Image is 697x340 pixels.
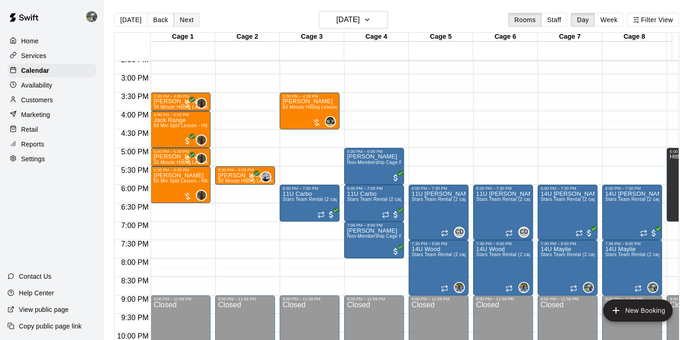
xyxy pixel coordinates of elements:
[196,98,207,109] div: Mike Thatcher
[605,241,659,246] div: 7:30 PM – 9:00 PM
[7,93,96,107] a: Customers
[603,299,673,322] button: add
[183,136,192,146] span: All customers have paid
[7,152,96,166] a: Settings
[540,241,595,246] div: 7:30 PM – 9:00 PM
[473,33,538,41] div: Cage 6
[21,51,47,60] p: Services
[282,94,337,99] div: 3:30 PM – 4:30 PM
[151,148,211,166] div: 5:00 PM – 5:30 PM: Jax Butler
[282,297,337,301] div: 9:00 PM – 11:59 PM
[147,13,174,27] button: Back
[197,154,206,163] img: Mike Thatcher
[336,13,360,26] h6: [DATE]
[605,197,668,202] span: Stars Team Rental (2 cages)
[21,154,45,164] p: Settings
[585,229,594,238] span: All customers have paid
[391,173,400,182] span: All customers have paid
[327,210,336,219] span: All customers have paid
[538,185,597,240] div: 6:00 PM – 7:30 PM: 14U Shepard
[218,168,272,172] div: 5:30 PM – 6:00 PM
[153,160,208,165] span: 30 Minute Hitting Lesson
[119,166,151,174] span: 5:30 PM
[19,288,54,298] p: Help Center
[540,297,595,301] div: 9:00 PM – 11:59 PM
[199,135,207,146] span: Mike Thatcher
[7,108,96,122] div: Marketing
[196,153,207,164] div: Mike Thatcher
[119,314,151,322] span: 9:30 PM
[282,186,337,191] div: 6:00 PM – 7:00 PM
[153,105,208,110] span: 30 Minute Hitting Lesson
[602,33,667,41] div: Cage 8
[19,322,82,331] p: Copy public page link
[21,81,53,90] p: Availability
[183,155,192,164] span: All customers have paid
[583,282,594,293] div: Ryan Maylie
[114,13,147,27] button: [DATE]
[519,283,528,292] img: Derek Wood
[21,110,50,119] p: Marketing
[575,229,583,237] span: Recurring event
[119,240,151,248] span: 7:30 PM
[409,240,469,295] div: 7:30 PM – 9:00 PM: 14U Wood
[119,185,151,193] span: 6:00 PM
[153,297,208,301] div: 9:00 PM – 11:59 PM
[344,222,404,258] div: 7:00 PM – 8:00 PM: Taylor Garci
[197,135,206,145] img: Mike Thatcher
[518,227,529,238] div: Carter Davis
[540,186,595,191] div: 6:00 PM – 7:30 PM
[411,186,466,191] div: 6:00 PM – 7:30 PM
[218,178,272,183] span: 30 Minute Hitting Lesson
[153,94,208,99] div: 3:30 PM – 4:00 PM
[441,285,448,292] span: Recurring event
[347,186,401,191] div: 6:00 PM – 7:00 PM
[538,240,597,295] div: 7:30 PM – 9:00 PM: 14U Maylie
[86,11,97,22] img: Ryan Maylie
[325,116,336,127] div: Kendall Bentley
[218,297,272,301] div: 9:00 PM – 11:59 PM
[505,229,513,237] span: Recurring event
[571,13,595,27] button: Day
[648,283,657,292] img: Ryan Maylie
[391,210,400,219] span: All customers have paid
[651,282,658,293] span: Ryan Maylie
[151,93,211,111] div: 3:30 PM – 4:00 PM: Noah Basile
[21,95,53,105] p: Customers
[183,100,192,109] span: All customers have paid
[153,168,208,172] div: 5:30 PM – 6:30 PM
[326,117,335,126] img: Kendall Bentley
[473,240,533,295] div: 7:30 PM – 9:00 PM: 14U Wood
[457,227,465,238] span: Carter Davis
[84,7,104,26] div: Ryan Maylie
[21,140,44,149] p: Reports
[476,252,539,257] span: Stars Team Rental (2 cages)
[455,228,463,237] span: CD
[454,227,465,238] div: Carter Davis
[649,229,658,238] span: All customers have paid
[382,211,389,218] span: Recurring event
[594,13,623,27] button: Week
[197,99,206,108] img: Mike Thatcher
[344,33,409,41] div: Cage 4
[261,172,270,182] img: Wells Jones
[196,190,207,201] div: Mike Thatcher
[199,190,207,201] span: Mike Thatcher
[7,123,96,136] div: Retail
[476,241,530,246] div: 7:30 PM – 9:00 PM
[602,185,662,240] div: 6:00 PM – 7:30 PM: 14U Shepard
[199,153,207,164] span: Mike Thatcher
[457,282,465,293] span: Derek Wood
[21,125,38,134] p: Retail
[627,13,679,27] button: Filter View
[344,185,404,222] div: 6:00 PM – 7:00 PM: 11U Carbo
[119,148,151,156] span: 5:00 PM
[540,197,603,202] span: Stars Team Rental (2 cages)
[347,197,410,202] span: Stars Team Rental (2 cages)
[347,297,401,301] div: 9:00 PM – 11:59 PM
[196,135,207,146] div: Mike Thatcher
[21,66,49,75] p: Calendar
[7,78,96,92] div: Availability
[508,13,541,27] button: Rooms
[151,111,211,148] div: 4:00 PM – 5:00 PM: Jack Range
